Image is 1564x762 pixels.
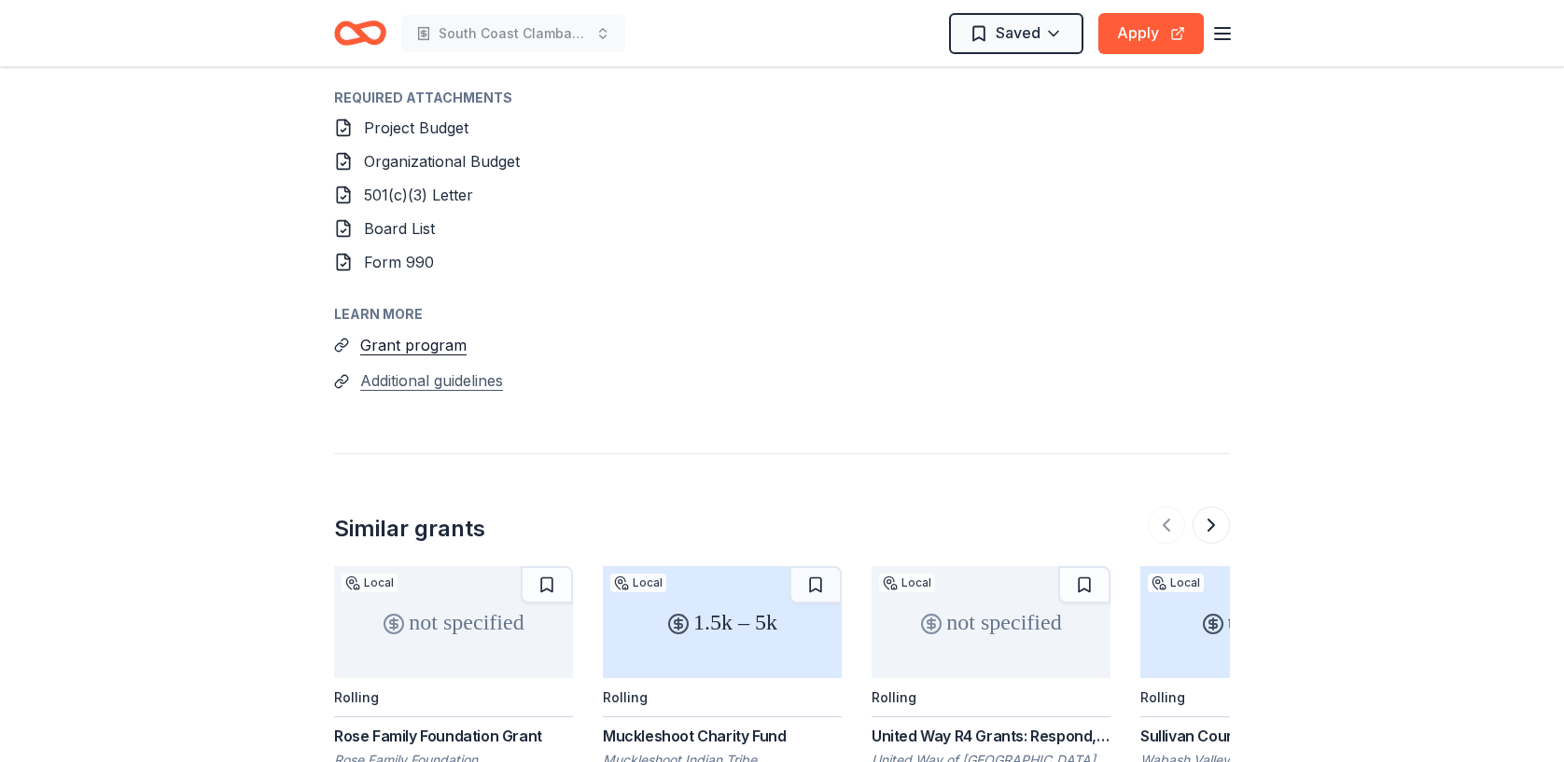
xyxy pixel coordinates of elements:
div: Muckleshoot Charity Fund [603,725,842,747]
span: Form 990 [364,253,434,271]
button: South Coast Clambake Music Festival [401,15,625,52]
div: Local [1148,574,1204,592]
a: Home [334,11,386,55]
div: Local [610,574,666,592]
div: Rose Family Foundation Grant [334,725,573,747]
div: Similar grants [334,514,485,544]
span: South Coast Clambake Music Festival [439,22,588,45]
div: Learn more [334,303,1230,326]
div: Local [342,574,398,592]
button: Grant program [360,333,467,357]
div: Sullivan County Urgent Grants [1140,725,1379,747]
span: Organizational Budget [364,152,520,171]
button: Saved [949,13,1083,54]
span: Board List [364,219,435,238]
div: Local [879,574,935,592]
div: United Way R4 Grants: Respond, Recover, Reimagine, and Rebuild [872,725,1110,747]
span: Saved [996,21,1040,45]
div: Rolling [603,689,648,705]
span: Project Budget [364,118,468,137]
div: Rolling [1140,689,1185,705]
div: Rolling [872,689,916,705]
div: up to 2.5k [1140,566,1379,678]
div: not specified [334,566,573,678]
div: Required Attachments [334,87,1230,109]
button: Additional guidelines [360,368,503,393]
div: 1.5k – 5k [603,566,842,678]
div: Rolling [334,689,379,705]
div: not specified [872,566,1110,678]
span: 501(c)(3) Letter [364,186,473,204]
button: Apply [1098,13,1204,54]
